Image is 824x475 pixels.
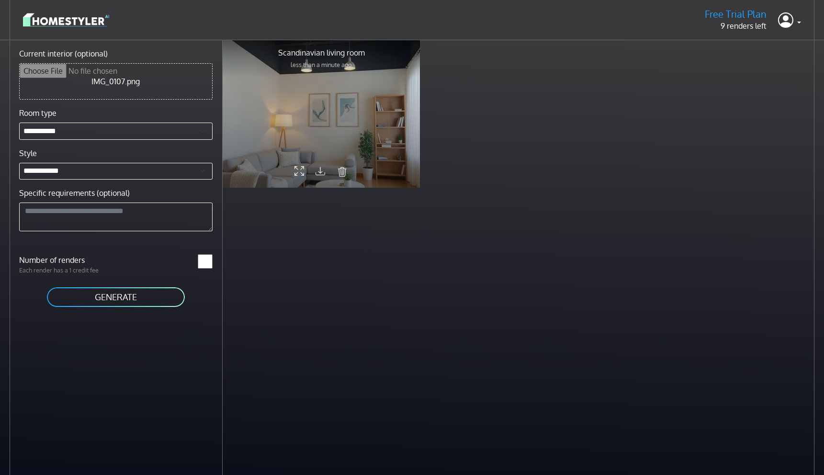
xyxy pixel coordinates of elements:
[19,187,130,199] label: Specific requirements (optional)
[19,107,56,119] label: Room type
[705,8,767,20] h5: Free Trial Plan
[278,47,365,58] p: Scandinavian living room
[19,48,108,59] label: Current interior (optional)
[23,11,109,28] img: logo-3de290ba35641baa71223ecac5eacb59cb85b4c7fdf211dc9aaecaaee71ea2f8.svg
[13,254,116,266] label: Number of renders
[705,20,767,32] p: 9 renders left
[19,147,37,159] label: Style
[13,266,116,275] p: Each render has a 1 credit fee
[46,286,186,308] button: GENERATE
[278,60,365,69] p: less than a minute ago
